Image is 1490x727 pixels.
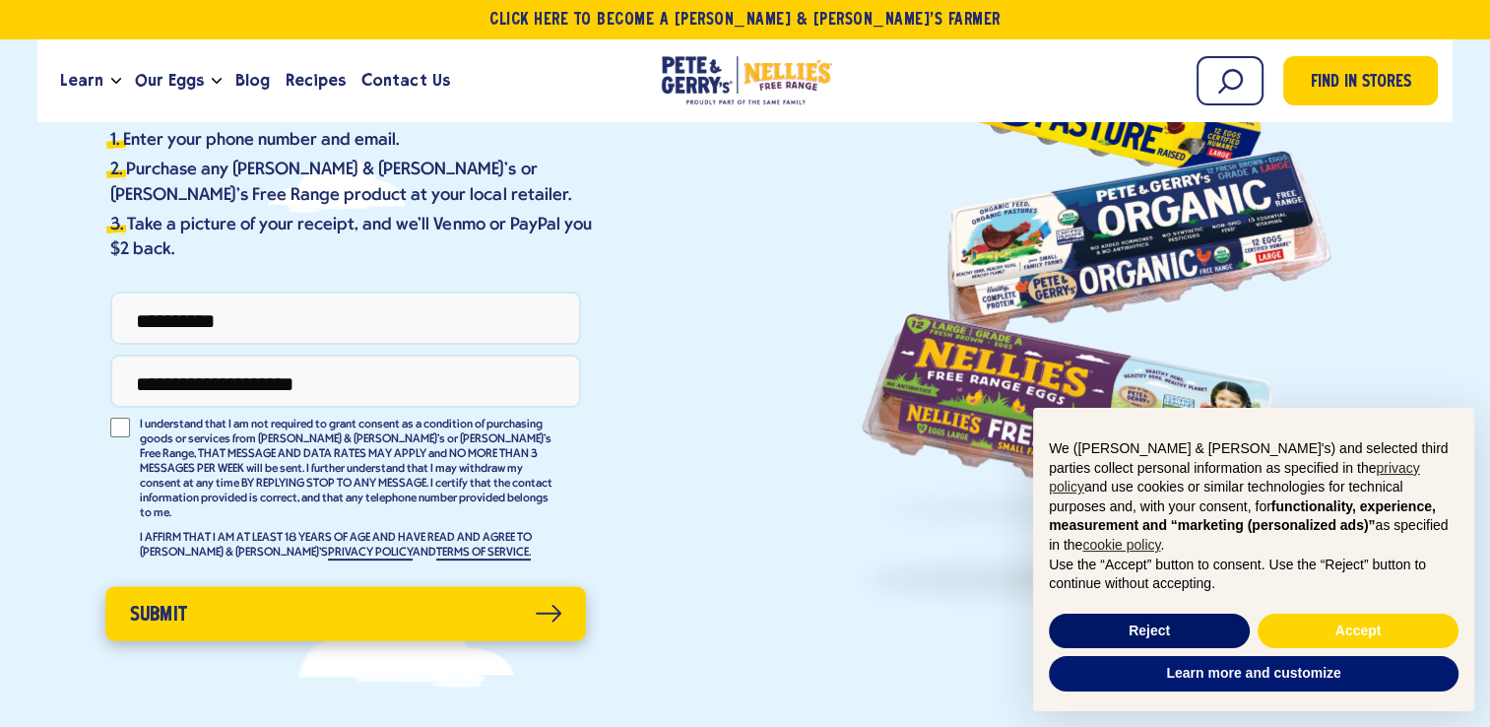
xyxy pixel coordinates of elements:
p: I understand that I am not required to grant consent as a condition of purchasing goods or servic... [140,418,553,521]
li: Purchase any [PERSON_NAME] & [PERSON_NAME]’s or [PERSON_NAME]'s Free Range product at your local ... [110,158,599,207]
input: Search [1197,56,1263,105]
input: I understand that I am not required to grant consent as a condition of purchasing goods or servic... [110,418,130,437]
span: Learn [60,68,103,93]
button: Open the dropdown menu for Learn [111,78,121,85]
span: Recipes [286,68,346,93]
li: Enter your phone number and email. [110,128,599,153]
a: TERMS OF SERVICE. [436,547,531,561]
a: Blog [227,54,278,107]
button: Submit [105,587,586,641]
button: Learn more and customize [1049,656,1458,692]
a: Find in Stores [1283,56,1438,105]
a: Contact Us [354,54,457,107]
p: Use the “Accept” button to consent. Use the “Reject” button to continue without accepting. [1049,556,1458,594]
a: Our Eggs [127,54,212,107]
p: We ([PERSON_NAME] & [PERSON_NAME]'s) and selected third parties collect personal information as s... [1049,439,1458,556]
a: cookie policy [1082,537,1160,553]
button: Open the dropdown menu for Our Eggs [212,78,222,85]
button: Reject [1049,614,1250,649]
a: Recipes [278,54,354,107]
span: Find in Stores [1311,70,1411,97]
a: PRIVACY POLICY [328,547,413,561]
span: Our Eggs [135,68,204,93]
a: Learn [52,54,111,107]
button: Accept [1258,614,1458,649]
span: Contact Us [361,68,449,93]
span: Blog [235,68,270,93]
li: Take a picture of your receipt, and we'll Venmo or PayPal you $2 back. [110,213,599,262]
p: I AFFIRM THAT I AM AT LEAST 18 YEARS OF AGE AND HAVE READ AND AGREE TO [PERSON_NAME] & [PERSON_NA... [140,531,553,561]
div: Notice [1017,392,1490,727]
